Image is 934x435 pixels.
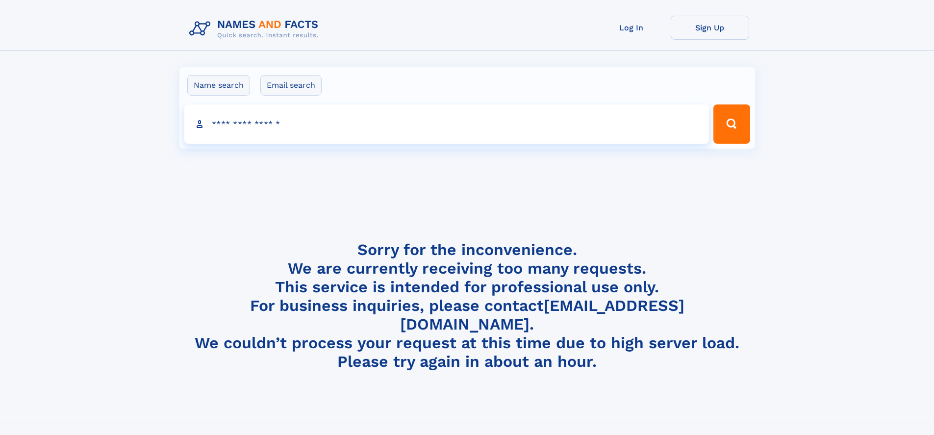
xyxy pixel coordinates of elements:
[185,16,327,42] img: Logo Names and Facts
[400,296,684,333] a: [EMAIL_ADDRESS][DOMAIN_NAME]
[592,16,671,40] a: Log In
[713,104,750,144] button: Search Button
[185,240,749,371] h4: Sorry for the inconvenience. We are currently receiving too many requests. This service is intend...
[187,75,250,96] label: Name search
[260,75,322,96] label: Email search
[671,16,749,40] a: Sign Up
[184,104,709,144] input: search input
